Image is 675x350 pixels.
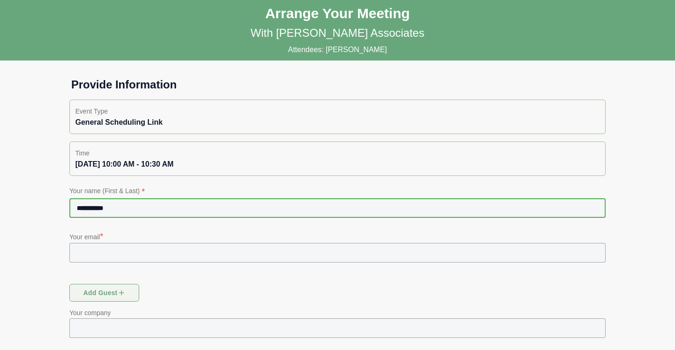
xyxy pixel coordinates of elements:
[75,106,600,117] p: Event Type
[69,284,139,302] button: Add guest
[75,159,600,170] div: [DATE] 10:00 AM - 10:30 AM
[75,117,600,128] div: General Scheduling Link
[69,230,606,243] p: Your email
[83,284,126,302] span: Add guest
[75,148,600,159] p: Time
[69,185,606,198] p: Your name (First & Last)
[288,44,387,55] p: Attendees: [PERSON_NAME]
[265,5,410,22] h1: Arrange Your Meeting
[69,307,606,318] p: Your company
[64,77,611,92] h1: Provide Information
[250,26,424,40] p: With [PERSON_NAME] Associates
